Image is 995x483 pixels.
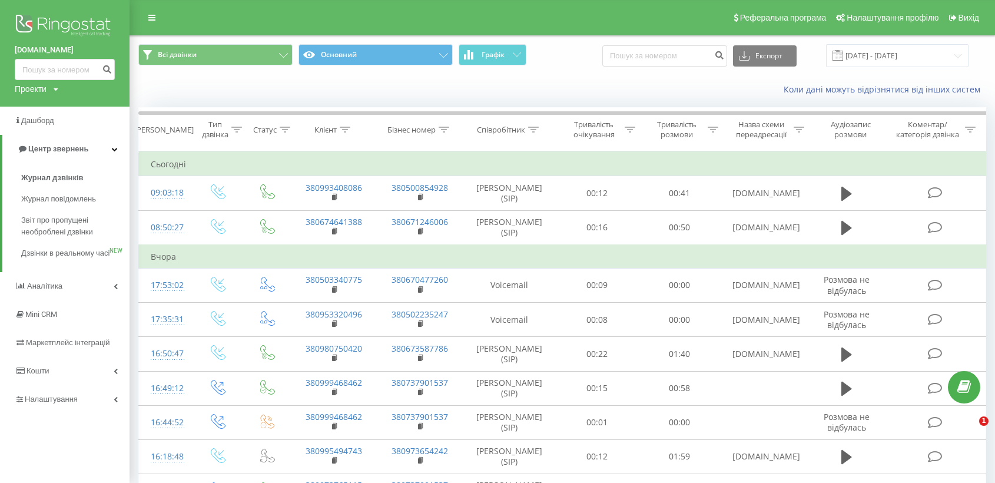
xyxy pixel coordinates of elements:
a: 380670477260 [392,274,448,285]
span: Маркетплейс інтеграцій [26,338,110,347]
div: Аудіозапис розмови [818,120,884,140]
td: [PERSON_NAME] (SIP) [463,337,555,371]
td: 00:09 [555,268,638,302]
a: 380503340775 [306,274,362,285]
a: 380973654242 [392,445,448,456]
td: [PERSON_NAME] (SIP) [463,210,555,245]
input: Пошук за номером [15,59,115,80]
td: 00:08 [555,303,638,337]
div: Тип дзвінка [202,120,228,140]
button: Графік [459,44,526,65]
td: [PERSON_NAME] (SIP) [463,371,555,405]
a: 380953320496 [306,309,362,320]
td: 00:00 [638,268,721,302]
td: [PERSON_NAME] (SIP) [463,405,555,439]
span: Звіт про пропущені необроблені дзвінки [21,214,124,238]
td: 00:00 [638,405,721,439]
td: [PERSON_NAME] (SIP) [463,176,555,210]
button: Всі дзвінки [138,44,293,65]
td: 00:12 [555,176,638,210]
td: 00:00 [638,303,721,337]
td: Сьогодні [139,153,986,176]
td: [PERSON_NAME] (SIP) [463,439,555,474]
a: Журнал дзвінків [21,167,130,188]
a: 380673587786 [392,343,448,354]
div: Статус [253,125,277,135]
td: [DOMAIN_NAME] [721,439,807,474]
span: Всі дзвінки [158,50,197,59]
div: 17:53:02 [151,274,180,297]
div: 16:49:12 [151,377,180,400]
span: Розмова не відбулась [824,309,870,330]
a: Коли дані можуть відрізнятися вiд інших систем [784,84,986,95]
div: Тривалість розмови [649,120,705,140]
span: Налаштування [25,395,78,403]
td: [DOMAIN_NAME] [721,176,807,210]
div: 16:18:48 [151,445,180,468]
a: 380737901537 [392,411,448,422]
td: [DOMAIN_NAME] [721,303,807,337]
div: Коментар/категорія дзвінка [893,120,962,140]
td: Voicemail [463,268,555,302]
td: 00:22 [555,337,638,371]
span: Аналiтика [27,282,62,290]
div: [PERSON_NAME] [134,125,194,135]
a: Журнал повідомлень [21,188,130,210]
a: 380737901537 [392,377,448,388]
span: Кошти [26,366,49,375]
span: Mini CRM [25,310,57,319]
span: Журнал повідомлень [21,193,96,205]
img: Ringostat logo [15,12,115,41]
div: Бізнес номер [387,125,436,135]
a: 380980750420 [306,343,362,354]
div: 16:50:47 [151,342,180,365]
td: Voicemail [463,303,555,337]
span: Розмова не відбулась [824,411,870,433]
div: 08:50:27 [151,216,180,239]
div: Тривалість очікування [566,120,622,140]
td: 00:58 [638,371,721,405]
span: Розмова не відбулась [824,274,870,296]
td: 00:15 [555,371,638,405]
td: 00:12 [555,439,638,474]
a: 380999468462 [306,377,362,388]
a: 380502235247 [392,309,448,320]
td: [DOMAIN_NAME] [721,337,807,371]
span: Реферальна програма [740,13,827,22]
input: Пошук за номером [602,45,727,67]
div: Проекти [15,83,47,95]
span: Вихід [958,13,979,22]
a: Дзвінки в реальному часіNEW [21,243,130,264]
div: Співробітник [477,125,525,135]
span: 1 [979,416,989,426]
button: Експорт [733,45,797,67]
td: 00:16 [555,210,638,245]
a: 380999468462 [306,411,362,422]
a: 380500854928 [392,182,448,193]
a: 380993408086 [306,182,362,193]
td: [DOMAIN_NAME] [721,268,807,302]
span: Журнал дзвінків [21,172,84,184]
iframe: Intercom live chat [955,416,983,445]
div: Клієнт [314,125,337,135]
a: Звіт про пропущені необроблені дзвінки [21,210,130,243]
div: 16:44:52 [151,411,180,434]
div: 17:35:31 [151,308,180,331]
td: [DOMAIN_NAME] [721,210,807,245]
td: 00:01 [555,405,638,439]
td: 01:40 [638,337,721,371]
td: 00:41 [638,176,721,210]
a: 380995494743 [306,445,362,456]
span: Налаштування профілю [847,13,938,22]
div: 09:03:18 [151,181,180,204]
a: Центр звернень [2,135,130,163]
span: Дзвінки в реальному часі [21,247,110,259]
button: Основний [298,44,453,65]
td: 00:50 [638,210,721,245]
a: 380674641388 [306,216,362,227]
div: Назва схеми переадресації [732,120,791,140]
td: Вчора [139,245,986,269]
td: 01:59 [638,439,721,474]
a: [DOMAIN_NAME] [15,44,115,56]
a: 380671246006 [392,216,448,227]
